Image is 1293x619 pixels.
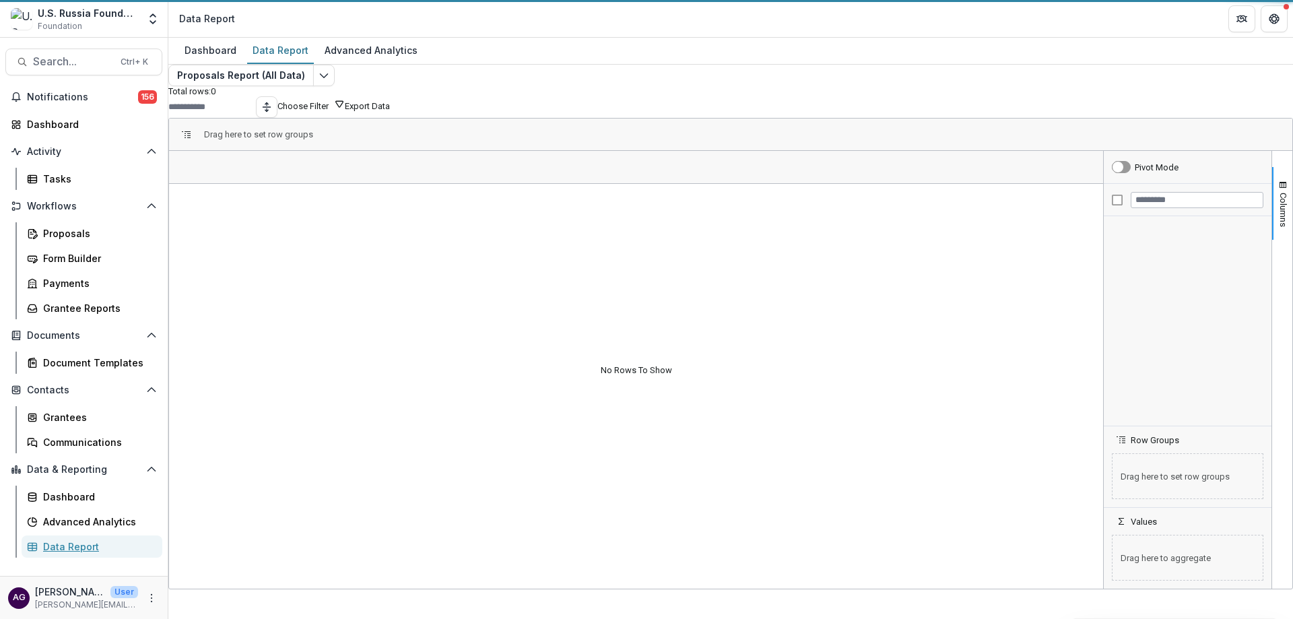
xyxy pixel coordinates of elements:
[22,486,162,508] a: Dashboard
[22,431,162,453] a: Communications
[247,38,314,64] a: Data Report
[13,593,26,602] div: Alan Griffin
[204,129,313,139] span: Drag here to set row groups
[1104,527,1271,589] div: Values
[43,301,152,315] div: Grantee Reports
[1261,5,1288,32] button: Get Help
[22,297,162,319] a: Grantee Reports
[277,98,345,111] button: Choose Filter
[143,590,160,606] button: More
[33,55,112,68] span: Search...
[11,8,32,30] img: U.S. Russia Foundation
[5,459,162,480] button: Open Data & Reporting
[43,172,152,186] div: Tasks
[27,92,138,103] span: Notifications
[43,490,152,504] div: Dashboard
[27,117,152,131] div: Dashboard
[1278,193,1288,227] span: Columns
[27,464,141,476] span: Data & Reporting
[27,330,141,341] span: Documents
[22,222,162,245] a: Proposals
[22,511,162,533] a: Advanced Analytics
[5,379,162,401] button: Open Contacts
[247,40,314,60] div: Data Report
[168,65,314,86] button: Proposals Report (All Data)
[138,90,157,104] span: 156
[1112,453,1263,499] span: Drag here to set row groups
[256,96,277,118] button: Toggle auto height
[110,586,138,598] p: User
[38,20,82,32] span: Foundation
[179,40,242,60] div: Dashboard
[1104,445,1271,507] div: Row Groups
[1131,435,1179,445] span: Row Groups
[1228,5,1255,32] button: Partners
[27,201,141,212] span: Workflows
[43,540,152,554] div: Data Report
[179,11,235,26] div: Data Report
[43,251,152,265] div: Form Builder
[1112,535,1263,581] span: Drag here to aggregate
[5,113,162,135] a: Dashboard
[1131,192,1263,208] input: Filter Columns Input
[43,410,152,424] div: Grantees
[35,585,105,599] p: [PERSON_NAME]
[43,515,152,529] div: Advanced Analytics
[174,9,240,28] nav: breadcrumb
[35,599,138,611] p: [PERSON_NAME][EMAIL_ADDRESS][PERSON_NAME][DOMAIN_NAME]
[22,247,162,269] a: Form Builder
[204,129,313,139] div: Row Groups
[5,86,162,108] button: Notifications156
[27,385,141,396] span: Contacts
[22,352,162,374] a: Document Templates
[345,101,390,111] button: Export Data
[38,6,138,20] div: U.S. Russia Foundation
[5,195,162,217] button: Open Workflows
[168,86,1293,96] p: Total rows: 0
[43,276,152,290] div: Payments
[1135,162,1179,172] div: Pivot Mode
[43,435,152,449] div: Communications
[5,141,162,162] button: Open Activity
[22,168,162,190] a: Tasks
[319,40,423,60] div: Advanced Analytics
[43,226,152,240] div: Proposals
[1131,517,1157,527] span: Values
[143,5,162,32] button: Open entity switcher
[22,406,162,428] a: Grantees
[43,356,152,370] div: Document Templates
[22,535,162,558] a: Data Report
[5,48,162,75] button: Search...
[313,65,335,86] button: Edit selected report
[179,38,242,64] a: Dashboard
[22,272,162,294] a: Payments
[319,38,423,64] a: Advanced Analytics
[5,325,162,346] button: Open Documents
[27,146,141,158] span: Activity
[118,55,151,69] div: Ctrl + K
